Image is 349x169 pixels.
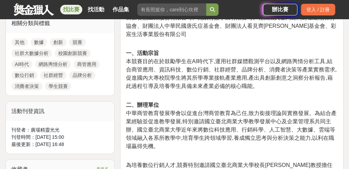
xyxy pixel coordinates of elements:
a: 競賽 [69,38,86,46]
a: 品牌分析 [69,71,95,79]
div: 最後更新： [DATE] 16:48 [11,141,109,148]
a: 社群大數據分析 [11,49,52,57]
div: 登入 / 註冊 [301,4,335,15]
a: 找活動 [85,5,107,14]
a: 網路輿情分析 [35,60,71,68]
a: 社群經營 [40,71,66,79]
div: 刊登時間： [DATE] 15:00 [11,134,109,141]
span: 本競賽目的在於鼓勵學生在AI時代下,運用社群媒體觀測平台以及網路輿情分析工具,結合商管應用、資訊科技、數位行銷、社群經營、品牌分析、消費者決策等產業實務需求,促進國內大專校院學生將其所學專業接軌... [126,58,337,89]
a: 辦比賽 [263,4,297,15]
div: 活動刊登資訊 [6,102,114,121]
a: AI時代 [11,60,32,68]
span: 中華商管教育發展學會以促進台灣商管教育為己任,致力銜接理論與實務發展。為結合產業經驗並促進教學發展,特別邀請國立臺北商業大學教學發展中心及企業管理系共同主辦。國立臺北商業大學近年來將數位科技應用... [126,110,337,149]
strong: 一、活動宗旨 [126,50,159,56]
strong: 二、辦理單位 [126,102,159,108]
a: 作品集 [110,5,132,14]
a: 數據 [31,38,47,46]
div: 刊登者： 廣場精靈光光 [11,126,109,134]
a: 消費者決策 [11,82,42,90]
a: 創新 [50,38,66,46]
a: 校園創新競賽 [55,49,91,57]
input: 有長照挺你，care到心坎裡！青春出手，拍出照顧 影音徵件活動 [137,3,206,16]
a: 學生競賽 [45,82,71,90]
a: 找比賽 [60,5,82,14]
a: 商管應用 [74,60,100,68]
span: 日正食品工業股份有限公司、兆辰育樂事業有限公司、社團法人臺灣野灣野生動物保育協會、財團法人中華民國唐氏症基金會、財團法人看見齊[PERSON_NAME]基金會、彩宸生活事業股份有限公司 [126,15,337,37]
a: 數位行銷 [11,71,38,79]
div: 相關分類與標籤 [6,14,114,33]
a: 其他 [11,38,28,46]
